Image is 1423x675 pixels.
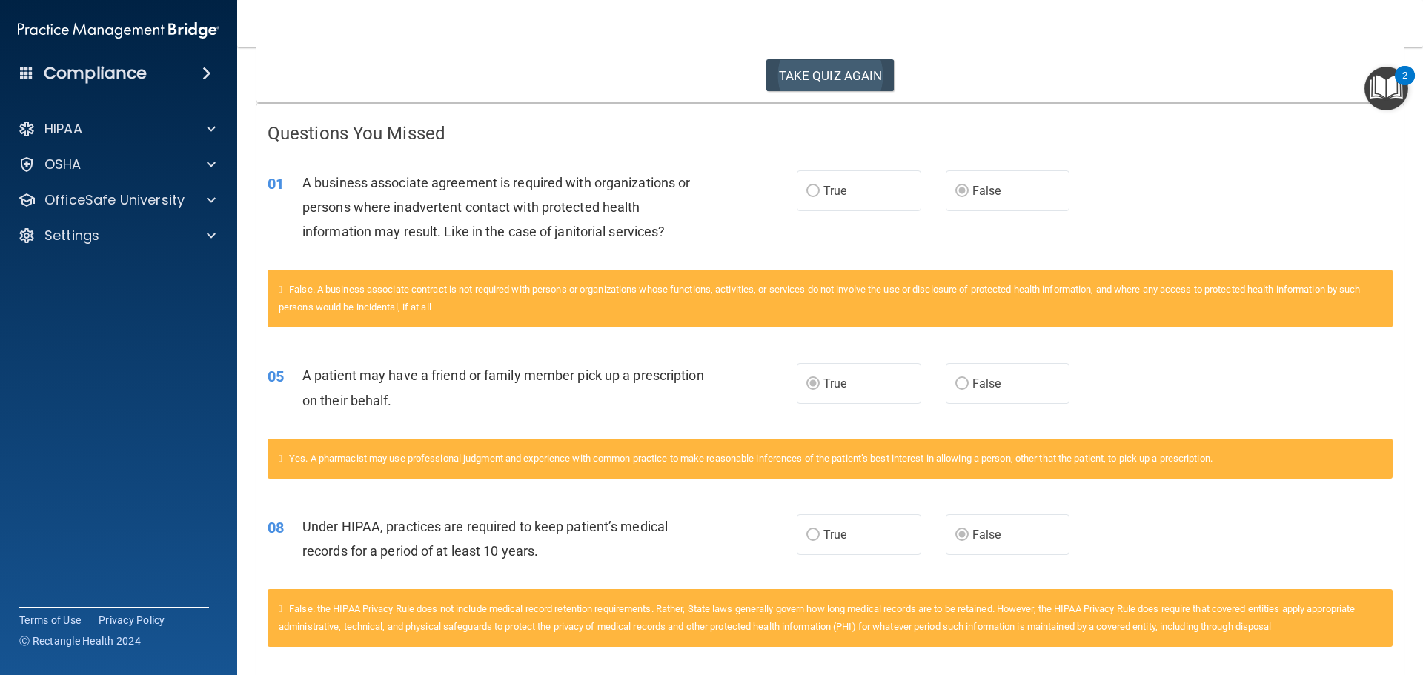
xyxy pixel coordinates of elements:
[44,227,99,245] p: Settings
[19,634,141,648] span: Ⓒ Rectangle Health 2024
[44,120,82,138] p: HIPAA
[18,156,216,173] a: OSHA
[289,453,1213,464] span: Yes. A pharmacist may use professional judgment and experience with common practice to make reaso...
[18,227,216,245] a: Settings
[955,379,969,390] input: False
[806,530,820,541] input: True
[302,368,704,408] span: A patient may have a friend or family member pick up a prescription on their behalf.
[44,156,82,173] p: OSHA
[972,184,1001,198] span: False
[972,376,1001,390] span: False
[806,186,820,197] input: True
[1364,67,1408,110] button: Open Resource Center, 2 new notifications
[268,519,284,536] span: 08
[766,59,895,92] button: TAKE QUIZ AGAIN
[18,120,216,138] a: HIPAA
[268,368,284,385] span: 05
[823,376,846,390] span: True
[1402,76,1407,95] div: 2
[1349,573,1405,629] iframe: Drift Widget Chat Controller
[279,284,1361,313] span: False. A business associate contract is not required with persons or organizations whose function...
[279,603,1355,632] span: False. the HIPAA Privacy Rule does not include medical record retention requirements. Rather, Sta...
[268,175,284,193] span: 01
[823,528,846,542] span: True
[302,175,690,239] span: A business associate agreement is required with organizations or persons where inadvertent contac...
[18,191,216,209] a: OfficeSafe University
[99,613,165,628] a: Privacy Policy
[302,519,668,559] span: Under HIPAA, practices are required to keep patient’s medical records for a period of at least 10...
[955,530,969,541] input: False
[18,16,219,45] img: PMB logo
[44,191,185,209] p: OfficeSafe University
[44,63,147,84] h4: Compliance
[268,124,1393,143] h4: Questions You Missed
[955,186,969,197] input: False
[972,528,1001,542] span: False
[19,613,81,628] a: Terms of Use
[823,184,846,198] span: True
[806,379,820,390] input: True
